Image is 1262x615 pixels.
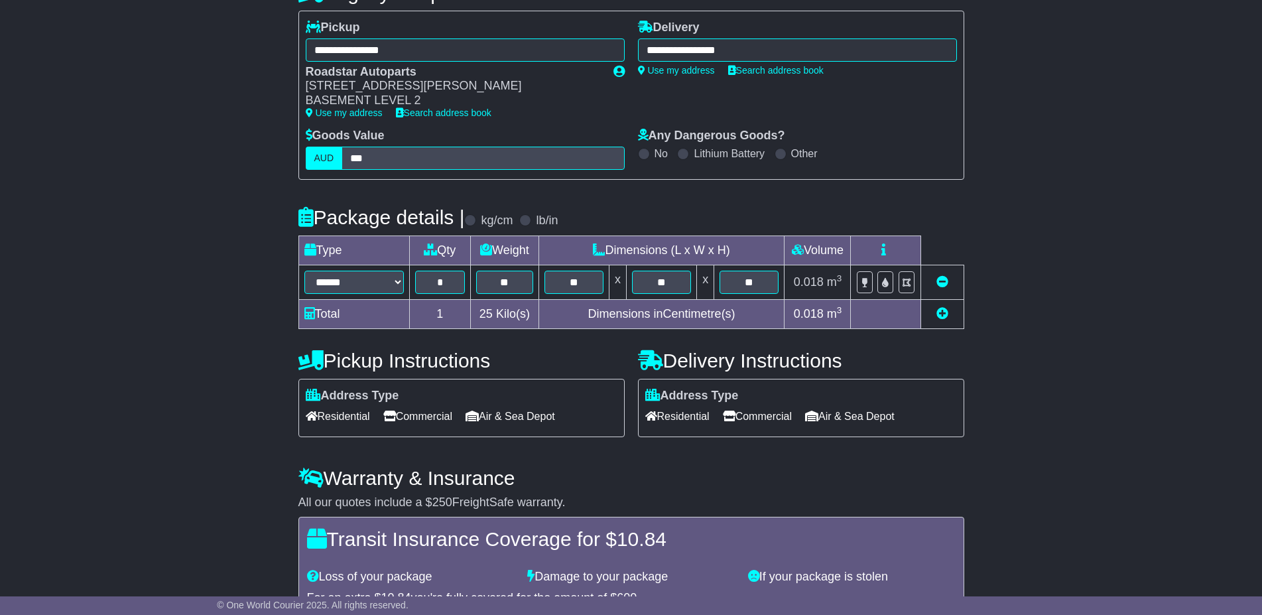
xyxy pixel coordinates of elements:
[723,406,792,427] span: Commercial
[298,299,409,328] td: Total
[298,206,465,228] h4: Package details |
[306,79,600,94] div: [STREET_ADDRESS][PERSON_NAME]
[409,236,471,265] td: Qty
[794,275,824,289] span: 0.018
[638,350,964,372] h4: Delivery Instructions
[617,591,637,604] span: 600
[481,214,513,228] label: kg/cm
[638,65,715,76] a: Use my address
[694,147,765,160] label: Lithium Battery
[617,528,666,550] span: 10.84
[306,94,600,108] div: BASEMENT LEVEL 2
[609,265,626,299] td: x
[217,600,409,610] span: © One World Courier 2025. All rights reserved.
[479,307,493,320] span: 25
[794,307,824,320] span: 0.018
[521,570,741,584] div: Damage to your package
[837,273,842,283] sup: 3
[306,107,383,118] a: Use my address
[538,236,785,265] td: Dimensions (L x W x H)
[645,389,739,403] label: Address Type
[306,65,600,80] div: Roadstar Autoparts
[466,406,555,427] span: Air & Sea Depot
[538,299,785,328] td: Dimensions in Centimetre(s)
[298,350,625,372] h4: Pickup Instructions
[805,406,895,427] span: Air & Sea Depot
[432,496,452,509] span: 250
[536,214,558,228] label: lb/in
[396,107,491,118] a: Search address book
[306,389,399,403] label: Address Type
[381,591,411,604] span: 10.84
[785,236,851,265] td: Volume
[638,21,700,35] label: Delivery
[383,406,452,427] span: Commercial
[936,307,948,320] a: Add new item
[936,275,948,289] a: Remove this item
[307,528,956,550] h4: Transit Insurance Coverage for $
[827,275,842,289] span: m
[307,591,956,606] div: For an extra $ you're fully covered for the amount of $ .
[306,147,343,170] label: AUD
[471,236,539,265] td: Weight
[827,307,842,320] span: m
[409,299,471,328] td: 1
[791,147,818,160] label: Other
[471,299,539,328] td: Kilo(s)
[645,406,710,427] span: Residential
[655,147,668,160] label: No
[306,21,360,35] label: Pickup
[697,265,714,299] td: x
[300,570,521,584] div: Loss of your package
[306,129,385,143] label: Goods Value
[638,129,785,143] label: Any Dangerous Goods?
[728,65,824,76] a: Search address book
[298,467,964,489] h4: Warranty & Insurance
[306,406,370,427] span: Residential
[298,496,964,510] div: All our quotes include a $ FreightSafe warranty.
[837,305,842,315] sup: 3
[741,570,962,584] div: If your package is stolen
[298,236,409,265] td: Type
